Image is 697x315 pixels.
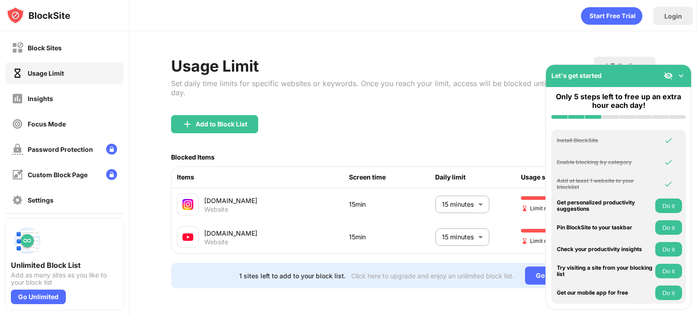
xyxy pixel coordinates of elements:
img: lock-menu.svg [106,144,117,155]
div: Add to Block List [196,121,247,128]
span: Limit reached [521,204,565,213]
g: Start Free Trial [590,13,635,18]
img: omni-check.svg [664,158,673,167]
img: logo-blocksite.svg [6,6,70,24]
img: favicons [182,199,193,210]
div: Only 5 steps left to free up an extra hour each day! [551,92,686,110]
div: Insights [28,95,53,102]
img: omni-check.svg [664,179,673,189]
img: settings-off.svg [12,194,23,206]
div: Items [177,172,349,182]
img: customize-block-page-off.svg [12,169,23,180]
img: password-protection-off.svg [12,144,23,155]
div: Go Unlimited [525,267,587,285]
div: Get personalized productivity suggestions [557,199,653,213]
div: Settings [28,196,54,204]
div: Install BlockSite [557,137,653,144]
img: hourglass-end.svg [521,237,528,245]
div: Set daily time limits for specific websites or keywords. Once you reach your limit, access will b... [171,79,594,97]
div: Let's get started [551,72,602,79]
div: Unlimited Block List [11,261,118,270]
div: [DOMAIN_NAME] [204,196,349,205]
div: Usage Limit [171,57,594,75]
button: Do it [655,286,682,300]
img: hourglass-end.svg [521,205,528,212]
div: 1 sites left to add to your block list. [239,272,346,280]
img: eye-not-visible.svg [664,71,673,80]
div: Try visiting a site from your blocking list [557,265,653,278]
div: Redirect [618,62,644,70]
div: animation [581,7,643,25]
div: Get our mobile app for free [557,290,653,296]
div: Password Protection [28,145,93,153]
div: Click here to upgrade and enjoy an unlimited block list. [351,272,514,280]
img: insights-off.svg [12,93,23,104]
img: time-usage-on.svg [12,68,23,79]
button: Do it [655,220,682,235]
div: Daily limit [435,172,521,182]
div: Add at least 1 website to your blocklist [557,178,653,191]
div: Block Sites [28,44,62,52]
img: omni-check.svg [664,136,673,145]
div: Screen time [349,172,435,182]
div: Blocked Items [171,153,215,161]
div: Add as many sites as you like to your block list [11,271,118,286]
img: lock-menu.svg [106,169,117,180]
p: 15 minutes [442,232,475,242]
div: Go Unlimited [11,290,66,304]
div: Enable blocking by category [557,159,653,165]
img: block-off.svg [12,42,23,53]
span: Limit reached [521,237,565,245]
div: Website [204,205,228,213]
div: 15min [349,232,435,242]
div: Check your productivity insights [557,246,653,252]
div: Focus Mode [28,120,66,128]
div: Usage Limit [28,69,64,77]
div: 15min [349,199,435,209]
img: focus-off.svg [12,118,23,130]
img: push-block-list.svg [11,224,44,257]
button: Do it [655,264,682,278]
div: Website [204,238,228,246]
img: omni-setup-toggle.svg [677,71,686,80]
div: [DOMAIN_NAME] [204,228,349,238]
div: Custom Block Page [28,171,88,179]
div: Pin BlockSite to your taskbar [557,224,653,231]
div: Usage status [521,172,607,182]
button: Do it [655,242,682,257]
div: Login [664,12,682,20]
button: Do it [655,199,682,213]
img: favicons [182,232,193,242]
p: 15 minutes [442,199,475,209]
